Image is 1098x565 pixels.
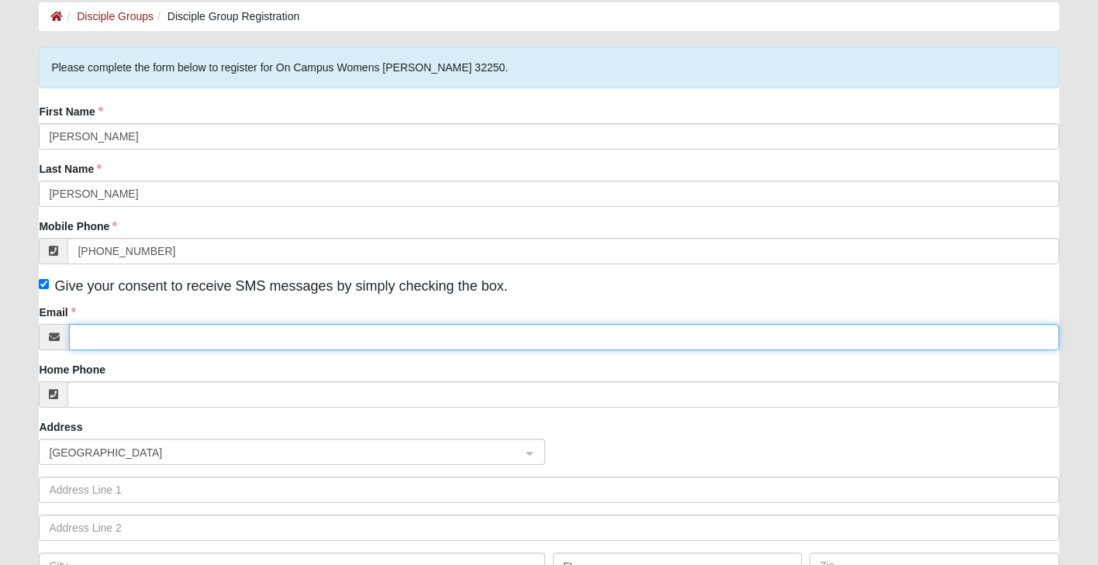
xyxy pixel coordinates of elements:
label: First Name [39,104,102,119]
label: Email [39,305,75,320]
label: Address [39,419,82,435]
span: Give your consent to receive SMS messages by simply checking the box. [54,278,507,294]
li: Disciple Group Registration [154,9,299,25]
label: Mobile Phone [39,219,117,234]
span: United States [49,444,507,461]
label: Home Phone [39,362,105,377]
a: Disciple Groups [77,10,154,22]
input: Address Line 1 [39,477,1058,503]
label: Last Name [39,161,102,177]
input: Give your consent to receive SMS messages by simply checking the box. [39,279,49,289]
input: Address Line 2 [39,515,1058,541]
div: Please complete the form below to register for On Campus Womens [PERSON_NAME] 32250. [39,47,1058,88]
